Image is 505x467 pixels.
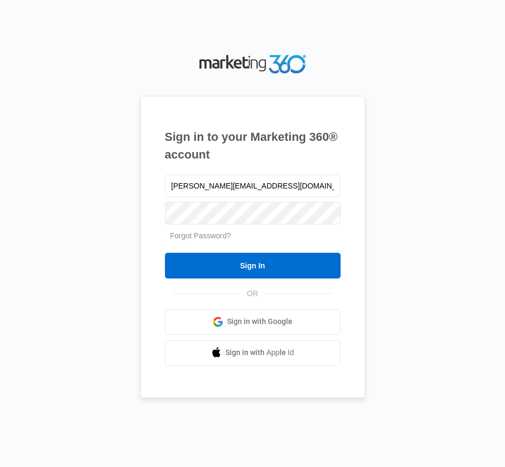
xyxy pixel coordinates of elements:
[165,175,341,197] input: Email
[227,316,292,327] span: Sign in with Google
[165,253,341,278] input: Sign In
[225,347,294,358] span: Sign in with Apple Id
[239,288,266,299] span: OR
[165,309,341,335] a: Sign in with Google
[170,231,231,240] a: Forgot Password?
[165,128,341,163] h1: Sign in to your Marketing 360® account
[165,340,341,366] a: Sign in with Apple Id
